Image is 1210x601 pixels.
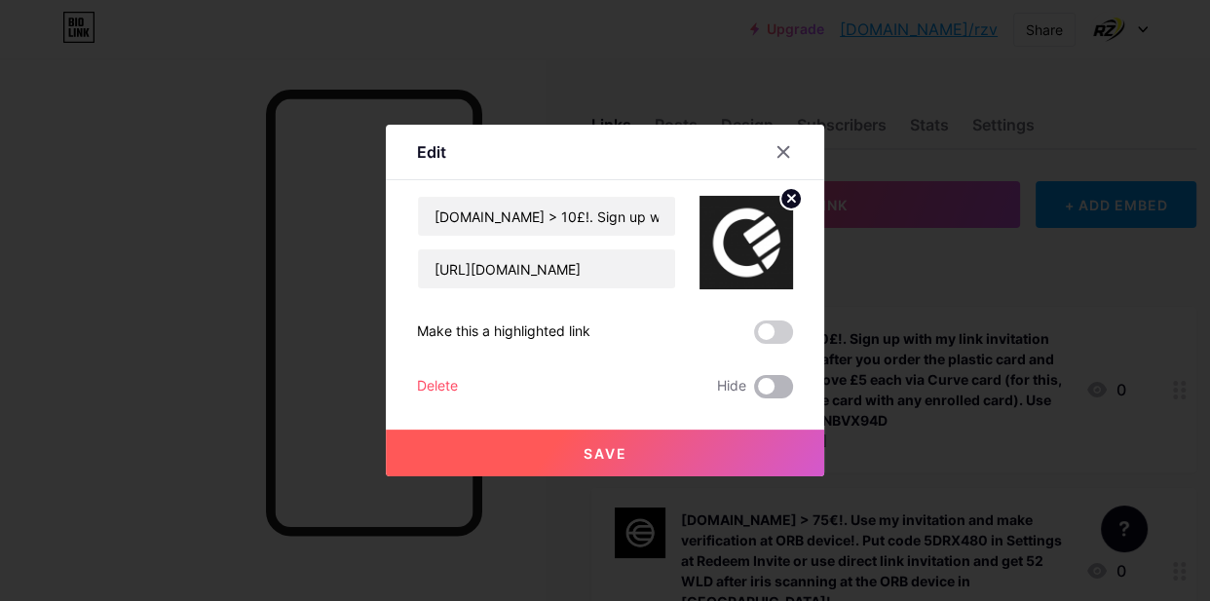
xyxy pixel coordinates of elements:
input: Title [418,197,675,236]
div: Edit [417,140,446,164]
button: Save [386,430,824,476]
input: URL [418,249,675,288]
div: Make this a highlighted link [417,320,590,344]
span: Hide [717,375,746,398]
span: Save [584,445,627,462]
div: Delete [417,375,458,398]
img: link_thumbnail [700,196,793,289]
